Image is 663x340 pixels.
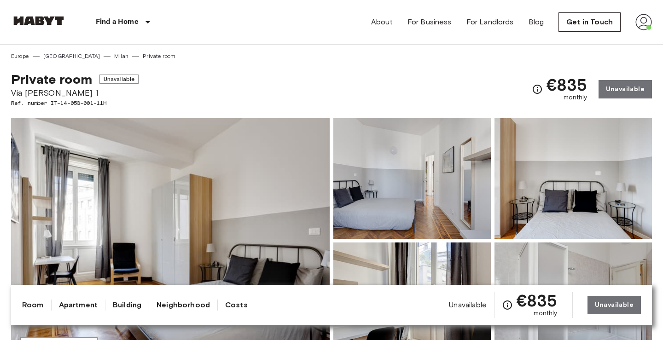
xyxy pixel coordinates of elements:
span: monthly [534,309,558,318]
span: Unavailable [449,300,487,310]
a: For Business [407,17,452,28]
a: Apartment [59,300,98,311]
span: €835 [547,76,587,93]
a: Private room [143,52,175,60]
a: Building [113,300,141,311]
a: Costs [225,300,248,311]
a: Blog [529,17,544,28]
p: Find a Home [96,17,139,28]
svg: Check cost overview for full price breakdown. Please note that discounts apply to new joiners onl... [532,84,543,95]
span: Ref. number IT-14-053-001-11H [11,99,139,107]
a: About [371,17,393,28]
a: Room [22,300,44,311]
span: Via [PERSON_NAME] 1 [11,87,139,99]
span: €835 [517,292,558,309]
svg: Check cost overview for full price breakdown. Please note that discounts apply to new joiners onl... [502,300,513,311]
a: [GEOGRAPHIC_DATA] [43,52,100,60]
span: monthly [564,93,587,102]
img: Habyt [11,16,66,25]
img: Picture of unit IT-14-053-001-11H [494,118,652,239]
a: Europe [11,52,29,60]
span: Unavailable [99,75,139,84]
a: Get in Touch [558,12,621,32]
a: Neighborhood [157,300,210,311]
span: Private room [11,71,92,87]
a: For Landlords [466,17,514,28]
img: avatar [635,14,652,30]
a: Milan [114,52,128,60]
img: Picture of unit IT-14-053-001-11H [333,118,491,239]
